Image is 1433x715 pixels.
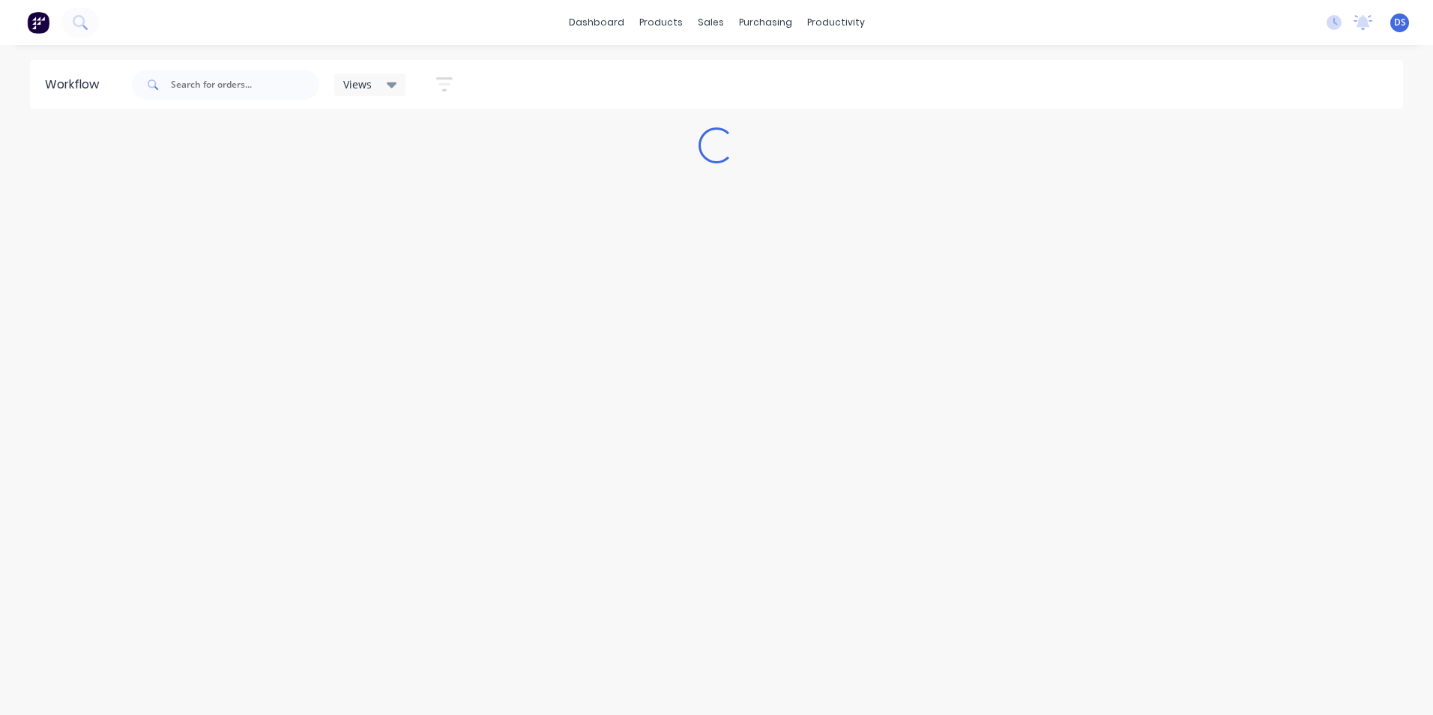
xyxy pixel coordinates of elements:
[561,11,632,34] a: dashboard
[1394,16,1406,29] span: DS
[27,11,49,34] img: Factory
[800,11,872,34] div: productivity
[731,11,800,34] div: purchasing
[343,76,372,92] span: Views
[632,11,690,34] div: products
[171,70,319,100] input: Search for orders...
[45,76,106,94] div: Workflow
[690,11,731,34] div: sales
